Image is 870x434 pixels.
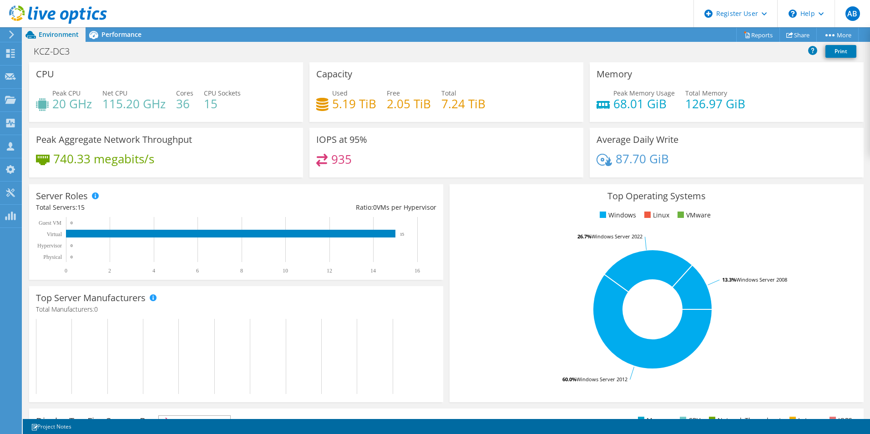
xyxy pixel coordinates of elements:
text: 4 [152,267,155,274]
span: 0 [373,203,377,212]
text: 10 [283,267,288,274]
span: Peak CPU [52,89,81,97]
h3: Top Operating Systems [456,191,857,201]
span: 15 [77,203,85,212]
a: Project Notes [25,421,78,432]
tspan: Windows Server 2008 [736,276,787,283]
li: Latency [787,415,821,425]
span: IOPS [159,416,230,427]
text: 2 [108,267,111,274]
span: Total Memory [685,89,727,97]
h3: Average Daily Write [597,135,678,145]
text: 0 [71,255,73,259]
h4: 740.33 megabits/s [53,154,154,164]
span: Net CPU [102,89,127,97]
h3: Memory [597,69,632,79]
tspan: Windows Server 2012 [577,376,627,383]
div: Ratio: VMs per Hypervisor [236,202,436,212]
text: 12 [327,267,332,274]
h4: Total Manufacturers: [36,304,436,314]
li: Windows [597,210,636,220]
text: 14 [370,267,376,274]
svg: \n [789,10,797,18]
span: Performance [101,30,142,39]
span: Environment [39,30,79,39]
text: 6 [196,267,199,274]
h4: 87.70 GiB [616,154,669,164]
text: 8 [240,267,243,274]
span: 0 [94,305,98,313]
text: Guest VM [39,220,61,226]
span: Used [332,89,348,97]
a: Share [779,28,817,42]
h4: 7.24 TiB [441,99,486,109]
h3: Top Server Manufacturers [36,293,146,303]
a: Reports [736,28,780,42]
h4: 68.01 GiB [613,99,675,109]
li: Network Throughput [707,415,781,425]
h4: 15 [204,99,241,109]
text: Physical [43,254,62,260]
h4: 2.05 TiB [387,99,431,109]
h4: 126.97 GiB [685,99,745,109]
a: More [816,28,859,42]
h3: Capacity [316,69,352,79]
tspan: 13.3% [722,276,736,283]
li: IOPS [827,415,852,425]
li: VMware [675,210,711,220]
h3: CPU [36,69,54,79]
li: Memory [636,415,672,425]
tspan: 60.0% [562,376,577,383]
text: 0 [65,267,67,274]
span: AB [845,6,860,21]
li: Linux [642,210,669,220]
h4: 935 [331,154,352,164]
text: Hypervisor [37,242,62,249]
tspan: 26.7% [577,233,592,240]
h4: 5.19 TiB [332,99,376,109]
span: Cores [176,89,193,97]
text: 16 [415,267,420,274]
span: CPU Sockets [204,89,241,97]
span: Peak Memory Usage [613,89,675,97]
span: Total [441,89,456,97]
a: Print [825,45,856,58]
h3: Server Roles [36,191,88,201]
div: Total Servers: [36,202,236,212]
h3: Peak Aggregate Network Throughput [36,135,192,145]
text: 15 [400,232,405,237]
h4: 115.20 GHz [102,99,166,109]
h4: 36 [176,99,193,109]
text: Virtual [47,231,62,237]
text: 0 [71,221,73,225]
li: CPU [678,415,701,425]
tspan: Windows Server 2022 [592,233,642,240]
text: 0 [71,243,73,248]
span: Free [387,89,400,97]
h4: 20 GHz [52,99,92,109]
h1: KCZ-DC3 [30,46,84,56]
h3: IOPS at 95% [316,135,367,145]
